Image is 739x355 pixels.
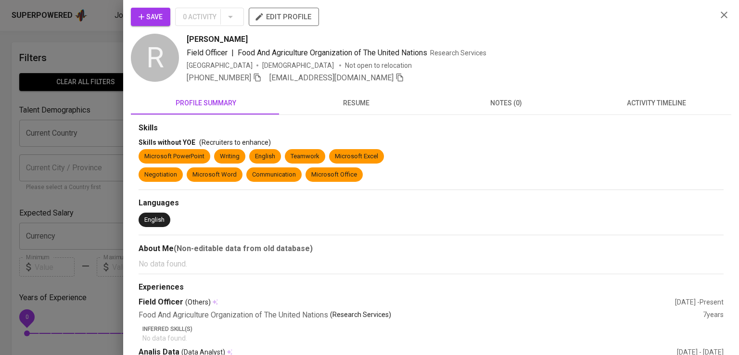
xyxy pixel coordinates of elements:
[311,170,357,179] div: Microsoft Office
[335,152,378,161] div: Microsoft Excel
[139,139,195,146] span: Skills without YOE
[174,244,313,253] b: (Non-editable data from old database)
[139,123,724,134] div: Skills
[238,48,427,57] span: Food And Agriculture Organization of The United Nations
[187,73,251,82] span: [PHONE_NUMBER]
[231,47,234,59] span: |
[269,73,394,82] span: [EMAIL_ADDRESS][DOMAIN_NAME]
[249,8,319,26] button: edit profile
[142,333,724,343] p: No data found.
[255,152,275,161] div: English
[703,310,724,321] div: 7 years
[437,97,575,109] span: notes (0)
[330,310,391,321] p: (Research Services)
[345,61,412,70] p: Not open to relocation
[139,258,724,270] p: No data found.
[187,34,248,45] span: [PERSON_NAME]
[139,297,675,308] div: Field Officer
[252,170,296,179] div: Communication
[430,49,486,57] span: Research Services
[587,97,726,109] span: activity timeline
[142,325,724,333] p: Inferred Skill(s)
[139,11,163,23] span: Save
[249,13,319,20] a: edit profile
[256,11,311,23] span: edit profile
[139,310,703,321] div: Food And Agriculture Organization of The United Nations
[144,170,177,179] div: Negotiation
[139,282,724,293] div: Experiences
[144,216,165,225] div: English
[131,8,170,26] button: Save
[287,97,425,109] span: resume
[262,61,335,70] span: [DEMOGRAPHIC_DATA]
[199,139,271,146] span: (Recruiters to enhance)
[675,297,724,307] div: [DATE] - Present
[187,48,228,57] span: Field Officer
[192,170,237,179] div: Microsoft Word
[185,297,211,307] span: (Others)
[139,243,724,254] div: About Me
[220,152,240,161] div: Writing
[139,198,724,209] div: Languages
[131,34,179,82] div: R
[144,152,204,161] div: Microsoft PowerPoint
[187,61,253,70] div: [GEOGRAPHIC_DATA]
[291,152,319,161] div: Teamwork
[137,97,275,109] span: profile summary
